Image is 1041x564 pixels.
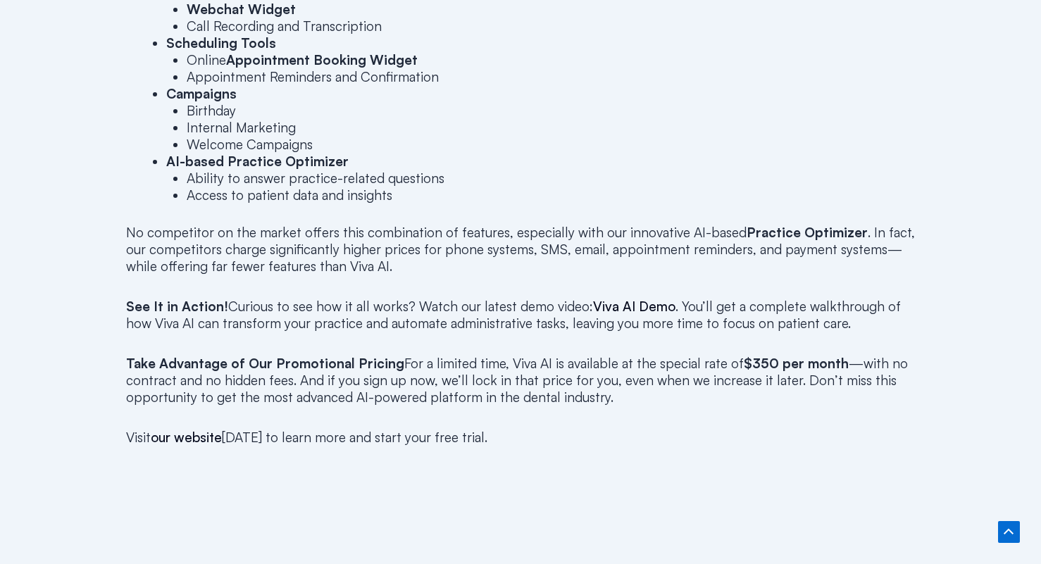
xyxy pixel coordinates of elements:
[126,224,915,275] p: No competitor on the market offers this combination of features, especially with our innovative A...
[126,429,915,446] p: Visit [DATE] to learn more and start your free trial.
[187,136,916,153] li: Welcome Campaigns
[593,298,675,315] a: Viva AI Demo
[151,429,222,446] a: our website
[747,224,868,241] strong: Practice Optimizer
[187,51,916,68] li: Online
[187,119,916,136] li: Internal Marketing
[226,51,418,68] strong: Appointment Booking Widget
[126,355,404,372] strong: Take Advantage of Our Promotional Pricing
[126,298,915,332] p: Curious to see how it all works? Watch our latest demo video: . You’ll get a complete walkthrough...
[187,170,916,187] li: Ability to answer practice-related questions
[126,298,228,315] strong: See It in Action!
[187,1,296,18] strong: Webchat Widget
[126,355,915,406] p: For a limited time, Viva AI is available at the special rate of —with no contract and no hidden f...
[166,153,349,170] strong: AI-based Practice Optimizer
[744,355,849,372] strong: $350 per month
[187,102,916,119] li: Birthday
[166,85,237,102] strong: Campaigns
[166,35,276,51] strong: Scheduling Tools
[126,470,915,487] p: ‍
[187,68,916,85] li: Appointment Reminders and Confirmation
[187,187,916,203] li: Access to patient data and insights
[187,18,916,35] li: Call Recording and Transcription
